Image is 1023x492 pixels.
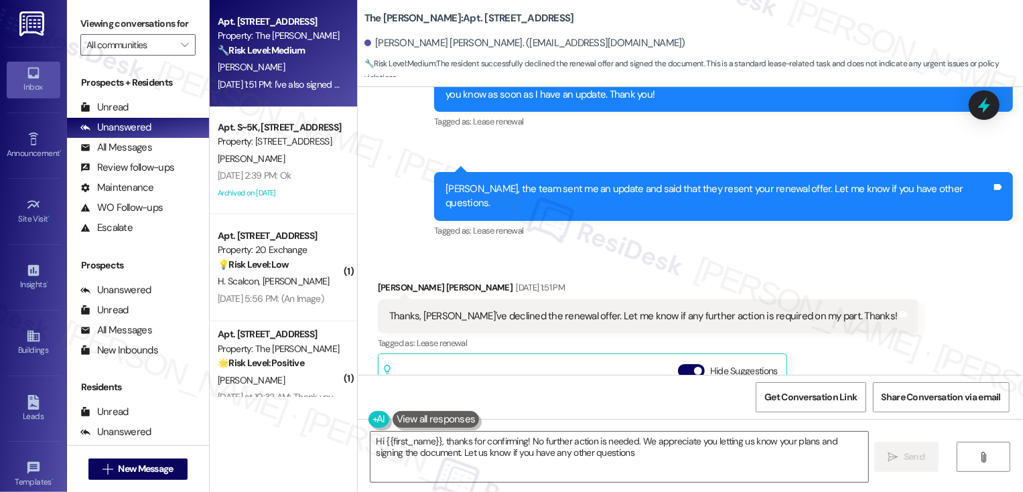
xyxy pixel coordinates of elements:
textarea: Hi {{first_name}}, thanks for confirming! No further action is needed. We appreciate you letting ... [370,432,868,482]
span: [PERSON_NAME] [218,374,285,386]
span: New Message [118,462,173,476]
div: Hi [PERSON_NAME]! I'm sorry to hear you're having trouble declining the renewal offer. I'll let t... [446,74,992,102]
button: Get Conversation Link [756,382,866,412]
div: All Messages [80,323,152,337]
div: Prospects + Residents [67,76,209,90]
div: Property: [STREET_ADDRESS] [218,135,342,149]
b: The [PERSON_NAME]: Apt. [STREET_ADDRESS] [364,11,574,25]
label: Hide Suggestions [710,364,778,378]
span: Send [904,450,925,464]
i:  [103,464,113,475]
button: Send [874,442,939,472]
div: Property: The [PERSON_NAME] [218,29,342,43]
div: Property: 20 Exchange [218,243,342,257]
div: Related guidelines [382,364,460,389]
div: WO Follow-ups [80,201,163,215]
div: Apt. [STREET_ADDRESS] [218,15,342,29]
i:  [979,452,989,463]
div: Tagged as: [434,112,1013,131]
div: Unread [80,303,129,317]
a: Leads [7,391,60,427]
div: [PERSON_NAME] [PERSON_NAME]. ([EMAIL_ADDRESS][DOMAIN_NAME]) [364,36,685,50]
div: Apt. [STREET_ADDRESS] [218,229,342,243]
span: [PERSON_NAME] [262,275,329,287]
span: [PERSON_NAME] [218,153,285,165]
strong: 💡 Risk Level: Low [218,258,289,270]
div: Escalate [80,221,133,235]
span: Get Conversation Link [764,390,857,404]
button: Share Conversation via email [873,382,1010,412]
div: All Messages [80,141,152,155]
label: Viewing conversations for [80,13,196,34]
div: Tagged as: [434,221,1013,240]
div: Unread [80,405,129,419]
div: Thanks, [PERSON_NAME]'ve declined the renewal offer. Let me know if any further action is require... [389,309,898,323]
span: : The resident successfully declined the renewal offer and signed the document. This is a standar... [364,57,1023,86]
span: [PERSON_NAME] [218,61,285,73]
span: Lease renewal [473,116,524,127]
div: Property: The [PERSON_NAME] [218,342,342,356]
i:  [181,39,188,50]
div: [PERSON_NAME] [PERSON_NAME] [378,280,919,299]
div: Maintenance [80,181,154,195]
div: Review follow-ups [80,161,174,175]
i:  [888,452,898,463]
div: Apt. S~5K, [STREET_ADDRESS] [218,120,342,135]
span: • [60,147,62,156]
div: Unanswered [80,425,151,439]
span: H. Scalcon [218,275,263,287]
div: Unanswered [80,120,151,135]
strong: 🔧 Risk Level: Medium [364,58,435,69]
span: • [52,475,54,485]
div: New Inbounds [80,343,158,357]
strong: 🔧 Risk Level: Medium [218,44,305,56]
img: ResiDesk Logo [19,11,47,36]
a: Inbox [7,62,60,98]
div: Unanswered [80,283,151,297]
button: New Message [88,459,188,480]
div: Prospects [67,258,209,272]
span: • [48,212,50,222]
div: Tagged as: [378,333,919,353]
div: Archived on [DATE] [216,185,343,201]
a: Site Visit • [7,193,60,230]
span: Lease renewal [473,225,524,236]
strong: 🌟 Risk Level: Positive [218,357,304,369]
div: [DATE] 2:39 PM: Ok [218,169,291,181]
span: Lease renewal [417,337,468,349]
div: [PERSON_NAME], the team sent me an update and said that they resent your renewal offer. Let me kn... [446,182,992,211]
span: Share Conversation via email [882,390,1001,404]
a: Buildings [7,325,60,361]
span: • [46,278,48,287]
a: Insights • [7,259,60,295]
div: [DATE] 1:51 PM: I've also signed the document as requested [218,78,444,90]
input: All communities [86,34,174,56]
div: [DATE] 1:51 PM [513,280,565,295]
div: Residents [67,380,209,394]
div: Unread [80,100,129,114]
div: [DATE] 5:56 PM: (An Image) [218,293,324,305]
div: Apt. [STREET_ADDRESS] [218,327,342,341]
